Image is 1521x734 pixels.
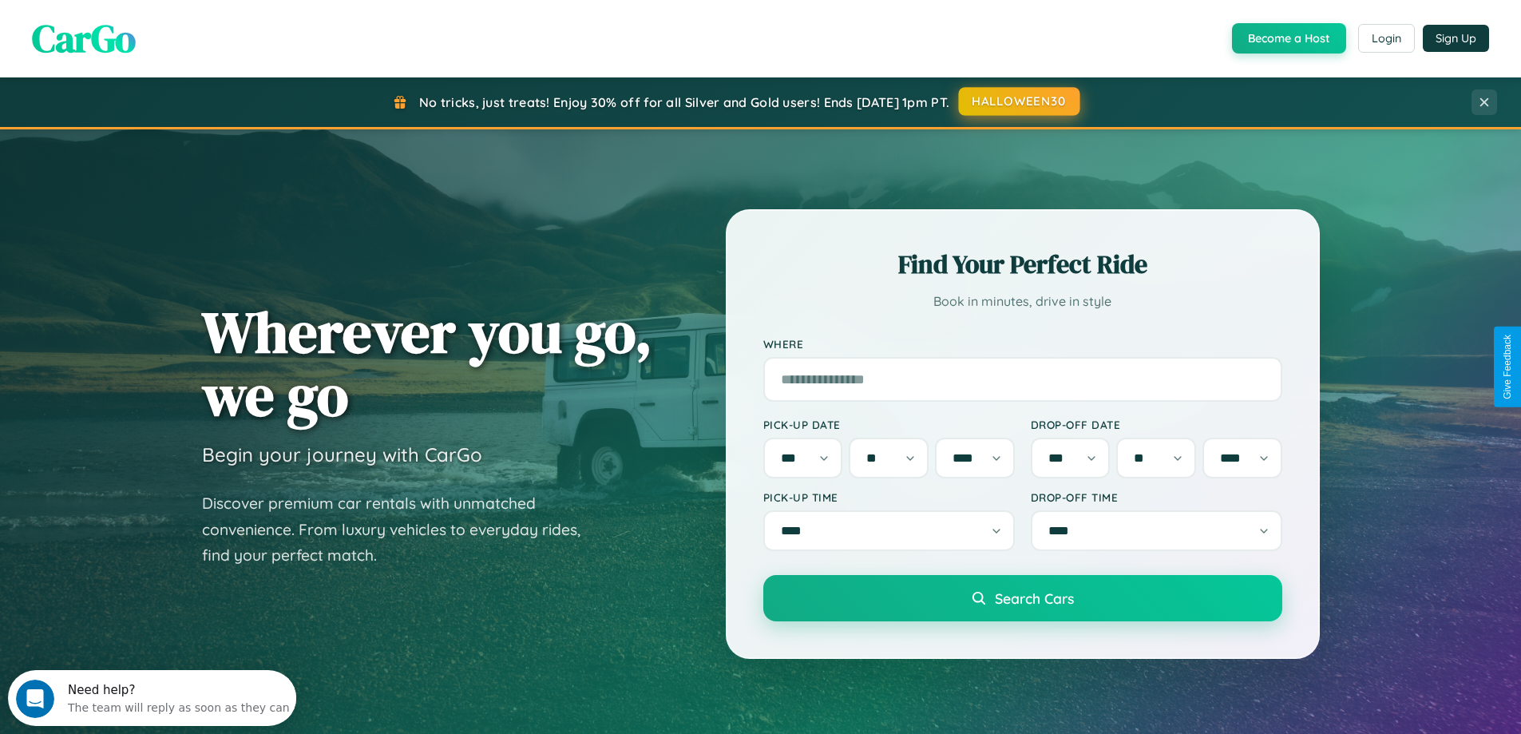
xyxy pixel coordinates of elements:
[1358,24,1415,53] button: Login
[1502,335,1513,399] div: Give Feedback
[419,94,949,110] span: No tricks, just treats! Enjoy 30% off for all Silver and Gold users! Ends [DATE] 1pm PT.
[60,26,282,43] div: The team will reply as soon as they can
[763,337,1282,351] label: Where
[8,670,296,726] iframe: Intercom live chat discovery launcher
[959,87,1080,116] button: HALLOWEEN30
[202,442,482,466] h3: Begin your journey with CarGo
[763,575,1282,621] button: Search Cars
[1232,23,1346,54] button: Become a Host
[6,6,297,50] div: Open Intercom Messenger
[1031,418,1282,431] label: Drop-off Date
[16,680,54,718] iframe: Intercom live chat
[763,247,1282,282] h2: Find Your Perfect Ride
[763,418,1015,431] label: Pick-up Date
[1423,25,1489,52] button: Sign Up
[995,589,1074,607] span: Search Cars
[763,490,1015,504] label: Pick-up Time
[32,12,136,65] span: CarGo
[60,14,282,26] div: Need help?
[202,300,652,427] h1: Wherever you go, we go
[202,490,601,569] p: Discover premium car rentals with unmatched convenience. From luxury vehicles to everyday rides, ...
[1031,490,1282,504] label: Drop-off Time
[763,290,1282,313] p: Book in minutes, drive in style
